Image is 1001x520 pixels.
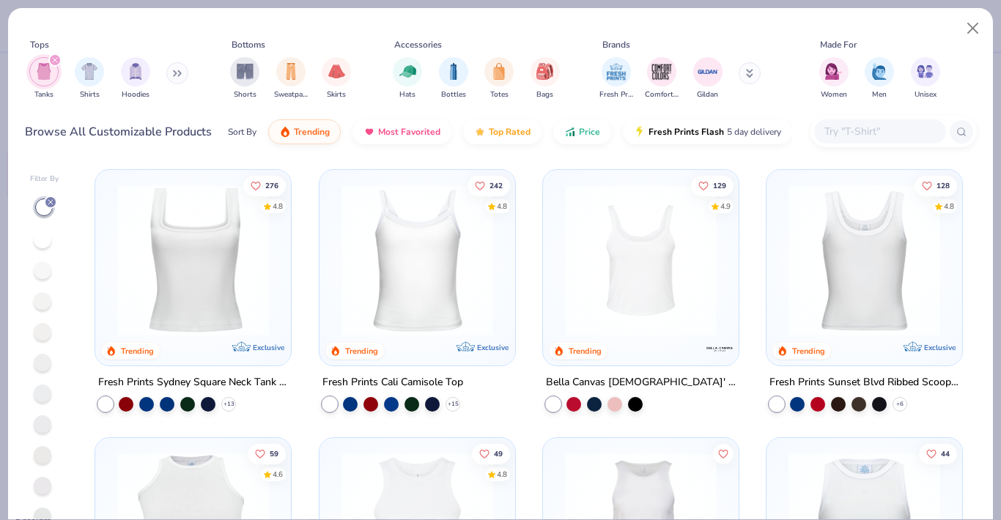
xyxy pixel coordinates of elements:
[393,57,422,100] div: filter for Hats
[724,185,890,336] img: fd95467d-1392-45a1-89a3-2ba25f37c9b8
[865,57,894,100] div: filter for Men
[484,57,514,100] div: filter for Totes
[645,89,679,100] span: Comfort Colors
[237,63,254,80] img: Shorts Image
[270,450,278,458] span: 59
[924,343,956,352] span: Exclusive
[439,57,468,100] div: filter for Bottles
[531,57,560,100] div: filter for Bags
[121,57,150,100] div: filter for Hoodies
[322,374,463,392] div: Fresh Prints Cali Camisole Top
[441,89,466,100] span: Bottles
[474,126,486,138] img: TopRated.gif
[394,38,442,51] div: Accessories
[248,444,286,464] button: Like
[230,57,259,100] button: filter button
[937,182,950,189] span: 128
[697,89,718,100] span: Gildan
[536,89,553,100] span: Bags
[599,57,633,100] div: filter for Fresh Prints
[489,126,531,138] span: Top Rated
[491,63,507,80] img: Totes Image
[228,125,256,138] div: Sort By
[378,126,440,138] span: Most Favorited
[819,57,849,100] div: filter for Women
[579,126,600,138] span: Price
[697,61,719,83] img: Gildan Image
[393,57,422,100] button: filter button
[75,57,104,100] div: filter for Shirts
[602,38,630,51] div: Brands
[911,57,940,100] div: filter for Unisex
[649,126,724,138] span: Fresh Prints Flash
[75,57,104,100] button: filter button
[98,374,288,392] div: Fresh Prints Sydney Square Neck Tank Top
[25,123,212,141] div: Browse All Customizable Products
[447,400,458,409] span: + 15
[30,174,59,185] div: Filter By
[30,38,49,51] div: Tops
[363,126,375,138] img: most_fav.gif
[232,38,265,51] div: Bottoms
[531,57,560,100] button: filter button
[553,119,611,144] button: Price
[872,89,887,100] span: Men
[294,126,330,138] span: Trending
[439,57,468,100] button: filter button
[446,63,462,80] img: Bottles Image
[915,89,937,100] span: Unisex
[322,57,351,100] div: filter for Skirts
[651,61,673,83] img: Comfort Colors Image
[265,182,278,189] span: 276
[29,57,59,100] button: filter button
[34,89,53,100] span: Tanks
[820,38,857,51] div: Made For
[599,57,633,100] button: filter button
[713,444,734,464] button: Like
[273,201,283,212] div: 4.8
[605,61,627,83] img: Fresh Prints Image
[825,63,842,80] img: Women Image
[467,175,509,196] button: Like
[29,57,59,100] div: filter for Tanks
[334,185,500,336] img: 13eafc72-0438-4bb2-8d16-a2ea9bbf136a
[645,57,679,100] button: filter button
[917,63,934,80] img: Unisex Image
[80,89,100,100] span: Shirts
[399,89,415,100] span: Hats
[322,57,351,100] button: filter button
[865,57,894,100] button: filter button
[713,182,726,189] span: 129
[781,185,948,336] img: 4f6ac85e-e3c7-4b62-831f-4a4c9f458bcf
[693,57,723,100] div: filter for Gildan
[110,185,276,336] img: 94a2aa95-cd2b-4983-969b-ecd512716e9a
[645,57,679,100] div: filter for Comfort Colors
[720,201,731,212] div: 4.9
[536,63,553,80] img: Bags Image
[81,63,98,80] img: Shirts Image
[911,57,940,100] button: filter button
[896,400,904,409] span: + 6
[941,450,950,458] span: 44
[268,119,341,144] button: Trending
[234,89,256,100] span: Shorts
[691,175,734,196] button: Like
[919,444,957,464] button: Like
[489,182,502,189] span: 242
[599,89,633,100] span: Fresh Prints
[328,63,345,80] img: Skirts Image
[944,201,954,212] div: 4.8
[399,63,416,80] img: Hats Image
[327,89,346,100] span: Skirts
[121,57,150,100] button: filter button
[279,126,291,138] img: trending.gif
[500,185,667,336] img: 6e549c24-a361-4ba3-9ddb-6e0727abf8f5
[471,444,509,464] button: Like
[915,175,957,196] button: Like
[122,89,149,100] span: Hoodies
[274,57,308,100] div: filter for Sweatpants
[490,89,509,100] span: Totes
[493,450,502,458] span: 49
[484,57,514,100] button: filter button
[36,63,52,80] img: Tanks Image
